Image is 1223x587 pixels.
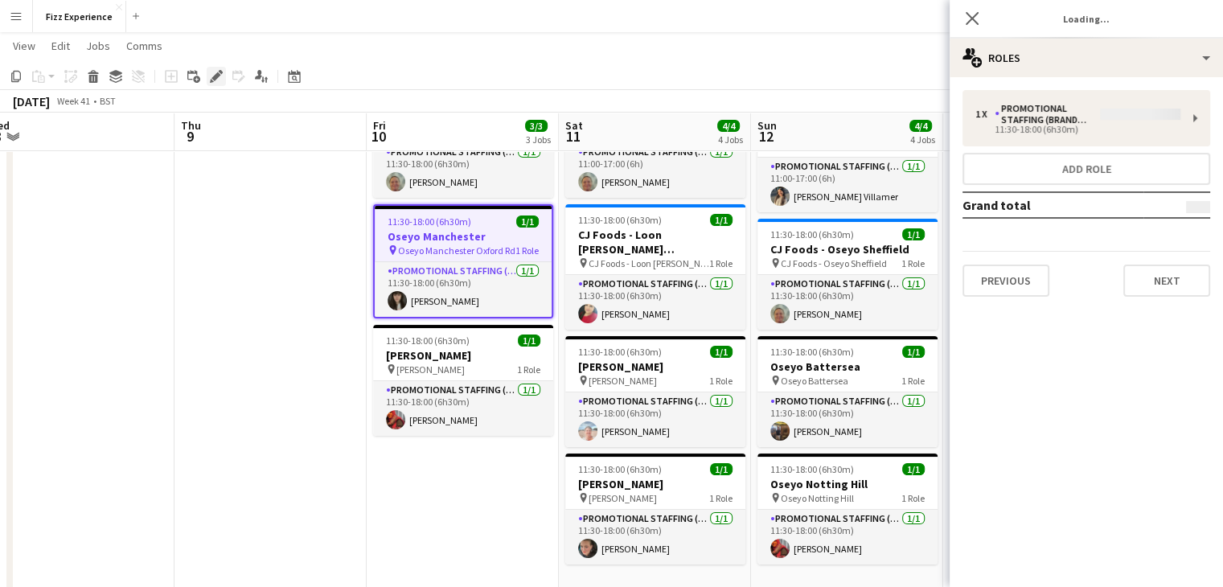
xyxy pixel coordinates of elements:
span: 11:30-18:00 (6h30m) [770,346,854,358]
h3: Oseyo Battersea [757,359,938,374]
span: 10 [371,127,386,146]
span: Fri [373,118,386,133]
span: 11:30-18:00 (6h30m) [770,228,854,240]
app-card-role: Promotional Staffing (Brand Ambassadors)1/111:30-18:00 (6h30m)[PERSON_NAME] [373,381,553,436]
span: Sun [757,118,777,133]
span: 1/1 [902,463,925,475]
span: 12 [755,127,777,146]
span: 1 Role [901,257,925,269]
a: View [6,35,42,56]
app-card-role: Promotional Staffing (Brand Ambassadors)1/111:30-18:00 (6h30m)[PERSON_NAME] [373,143,553,198]
button: Fizz Experience [33,1,126,32]
app-job-card: 11:30-18:00 (6h30m)1/1[PERSON_NAME] [PERSON_NAME]1 RolePromotional Staffing (Brand Ambassadors)1/... [373,325,553,436]
h3: [PERSON_NAME] [565,359,745,374]
span: [PERSON_NAME] [589,375,657,387]
span: 13 [947,127,971,146]
app-card-role: Promotional Staffing (Brand Ambassadors)1/111:30-18:00 (6h30m)[PERSON_NAME] [757,392,938,447]
span: CJ Foods - Oseyo Sheffield [781,257,887,269]
app-job-card: 11:30-18:00 (6h30m)1/1Oseyo Notting Hill Oseyo Notting Hill1 RolePromotional Staffing (Brand Amba... [757,454,938,564]
span: 11:30-18:00 (6h30m) [578,463,662,475]
div: 4 Jobs [910,133,935,146]
span: 3/3 [525,120,548,132]
span: 11:30-18:00 (6h30m) [388,216,471,228]
app-job-card: 11:30-18:00 (6h30m)1/1[PERSON_NAME] [PERSON_NAME]1 RolePromotional Staffing (Brand Ambassadors)1/... [565,336,745,447]
span: 1/1 [516,216,539,228]
span: 1/1 [710,346,733,358]
span: Thu [181,118,201,133]
span: Oseyo Notting Hill [781,492,854,504]
span: 1/1 [902,228,925,240]
app-job-card: 11:30-18:00 (6h30m)1/1CJ Foods - Oseyo Sheffield CJ Foods - Oseyo Sheffield1 RolePromotional Staf... [757,219,938,330]
span: Oseyo Manchester Oxford Rd [398,244,515,257]
span: 4/4 [717,120,740,132]
span: Comms [126,39,162,53]
h3: Oseyo Notting Hill [757,477,938,491]
span: 11:30-18:00 (6h30m) [770,463,854,475]
app-job-card: 11:30-18:00 (6h30m)1/1[PERSON_NAME] [PERSON_NAME]1 RolePromotional Staffing (Brand Ambassadors)1/... [565,454,745,564]
span: 1 Role [709,492,733,504]
div: Roles [950,39,1223,77]
span: 1 Role [517,363,540,376]
app-card-role: Promotional Staffing (Brand Ambassadors)1/111:30-18:00 (6h30m)[PERSON_NAME] [757,275,938,330]
app-card-role: Promotional Staffing (Brand Ambassadors)1/111:30-18:00 (6h30m)[PERSON_NAME] [565,275,745,330]
button: Next [1123,265,1210,297]
span: Jobs [86,39,110,53]
app-job-card: 11:30-18:00 (6h30m)1/1Oseyo Battersea Oseyo Battersea1 RolePromotional Staffing (Brand Ambassador... [757,336,938,447]
span: 1 Role [901,492,925,504]
span: 9 [179,127,201,146]
span: Oseyo Battersea [781,375,848,387]
span: 1/1 [902,346,925,358]
app-card-role: Promotional Staffing (Brand Ambassadors)1/111:30-18:00 (6h30m)[PERSON_NAME] [565,510,745,564]
a: Edit [45,35,76,56]
app-card-role: Promotional Staffing (Brand Ambassadors)1/111:00-17:00 (6h)[PERSON_NAME] Villamer [757,158,938,212]
span: 11:30-18:00 (6h30m) [578,346,662,358]
span: 1/1 [518,335,540,347]
h3: Loading... [950,8,1223,29]
button: Previous [962,265,1049,297]
td: Grand total [962,192,1143,218]
h3: [PERSON_NAME] [373,348,553,363]
app-card-role: Promotional Staffing (Brand Ambassadors)1/111:30-18:00 (6h30m)[PERSON_NAME] [757,510,938,564]
div: [DATE] [13,93,50,109]
span: 1 Role [709,375,733,387]
app-card-role: Promotional Staffing (Brand Ambassadors)1/111:30-18:00 (6h30m)[PERSON_NAME] [375,262,552,317]
span: Edit [51,39,70,53]
app-job-card: 11:30-18:00 (6h30m)1/1Oseyo Manchester Oseyo Manchester Oxford Rd1 RolePromotional Staffing (Bran... [373,204,553,318]
span: [PERSON_NAME] [396,363,465,376]
h3: [PERSON_NAME] [565,477,745,491]
span: 11 [563,127,583,146]
button: Add role [962,153,1210,185]
app-card-role: Promotional Staffing (Brand Ambassadors)1/111:30-18:00 (6h30m)[PERSON_NAME] [565,392,745,447]
div: BST [100,95,116,107]
span: Week 41 [53,95,93,107]
span: 11:30-18:00 (6h30m) [578,214,662,226]
span: CJ Foods - Loon [PERSON_NAME] [GEOGRAPHIC_DATA] [589,257,709,269]
span: 1 Role [709,257,733,269]
div: 3 Jobs [526,133,551,146]
app-card-role: Promotional Staffing (Brand Ambassadors)1/111:00-17:00 (6h)[PERSON_NAME] [565,143,745,198]
span: View [13,39,35,53]
span: 4/4 [909,120,932,132]
span: 1/1 [710,463,733,475]
a: Comms [120,35,169,56]
a: Jobs [80,35,117,56]
span: 1 Role [515,244,539,257]
h3: Oseyo Manchester [375,229,552,244]
h3: CJ Foods - Loon [PERSON_NAME] [GEOGRAPHIC_DATA] [565,228,745,257]
span: 11:30-18:00 (6h30m) [386,335,470,347]
div: 4 Jobs [718,133,743,146]
span: [PERSON_NAME] [589,492,657,504]
span: Sat [565,118,583,133]
span: 1/1 [710,214,733,226]
span: 1 Role [901,375,925,387]
app-job-card: 11:30-18:00 (6h30m)1/1CJ Foods - Loon [PERSON_NAME] [GEOGRAPHIC_DATA] CJ Foods - Loon [PERSON_NAM... [565,204,745,330]
h3: CJ Foods - Oseyo Sheffield [757,242,938,257]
